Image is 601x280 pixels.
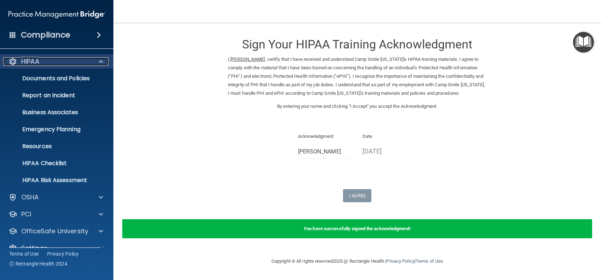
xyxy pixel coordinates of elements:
p: By entering your name and clicking "I Accept" you accept the Acknowledgment. [228,102,487,111]
p: Acknowledgment [298,132,352,141]
a: OfficeSafe University [9,227,103,235]
p: Report an Incident [5,92,101,99]
a: Terms of Use [416,258,443,264]
p: OSHA [21,193,39,202]
p: Business Associates [5,109,101,116]
p: Documents and Policies [5,75,101,82]
a: OSHA [9,193,103,202]
h3: Sign Your HIPAA Training Acknowledgment [228,38,487,51]
h4: Compliance [21,30,70,40]
a: Settings [9,244,103,252]
p: Date [363,132,417,141]
input: Full Name [298,145,352,158]
a: Privacy Policy [386,258,414,264]
a: PCI [9,210,103,218]
a: HIPAA [9,57,103,66]
div: Copyright © All rights reserved 2025 @ Rectangle Health | | [228,250,487,273]
p: HIPAA [21,57,39,66]
b: You have successfully signed the acknowledgment! [304,226,411,231]
span: Ⓒ Rectangle Health 2024 [9,260,67,267]
p: OfficeSafe University [21,227,88,235]
p: I, , certify that I have received and understand Camp Smile [US_STATE]'s HIPAA training materials... [228,55,487,98]
a: Privacy Policy [47,250,79,257]
p: PCI [21,210,31,218]
p: [DATE] [363,145,417,157]
img: PMB logo [9,7,105,22]
p: HIPAA Risk Assessment [5,177,101,184]
p: Resources [5,143,101,150]
p: HIPAA Checklist [5,160,101,167]
p: Settings [21,244,47,252]
button: I Agree [343,189,371,202]
p: Emergency Planning [5,126,101,133]
ins: [PERSON_NAME] [230,57,265,62]
a: Terms of Use [9,250,39,257]
button: Open Resource Center [573,32,594,53]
